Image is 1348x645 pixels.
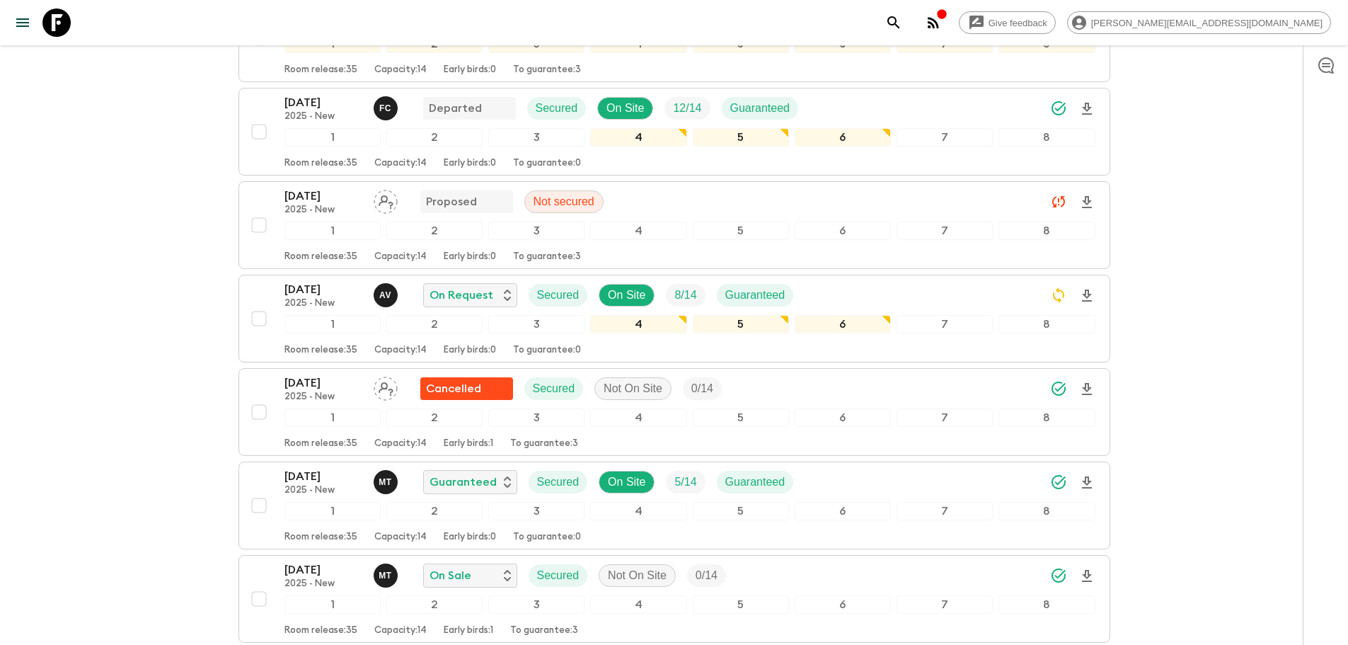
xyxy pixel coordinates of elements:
p: Secured [536,100,578,117]
div: 1 [284,222,381,240]
p: Early birds: 1 [444,625,493,637]
p: Room release: 35 [284,251,357,263]
p: 2025 - New [284,111,362,122]
p: On Site [608,474,645,491]
p: Not On Site [604,380,662,397]
p: 2025 - New [284,205,362,216]
p: Room release: 35 [284,438,357,450]
p: Early birds: 0 [444,64,496,76]
div: 2 [386,409,483,427]
p: A V [379,290,391,301]
a: Give feedback [959,11,1056,34]
p: Guaranteed [730,100,790,117]
span: Andre Van Berg [374,287,401,299]
p: To guarantee: 3 [513,64,581,76]
div: 4 [590,595,686,614]
div: On Site [599,471,655,493]
p: Guaranteed [725,474,785,491]
div: Secured [529,471,588,493]
p: 12 / 14 [673,100,701,117]
div: 4 [590,222,686,240]
p: Cancelled [426,380,481,397]
div: 2 [386,502,483,520]
svg: Download Onboarding [1078,287,1095,304]
p: Guaranteed [725,287,785,304]
p: [DATE] [284,94,362,111]
div: 7 [897,128,993,147]
p: 0 / 14 [691,380,713,397]
div: 2 [386,222,483,240]
p: Room release: 35 [284,345,357,356]
div: 7 [897,222,993,240]
p: Early birds: 0 [444,158,496,169]
p: To guarantee: 0 [513,158,581,169]
div: 5 [693,409,789,427]
div: 3 [488,128,584,147]
p: Proposed [426,193,477,210]
svg: Download Onboarding [1078,474,1095,491]
div: 6 [795,315,891,333]
svg: Synced Successfully [1050,100,1067,117]
button: [DATE]2025 - NewAssign pack leaderFlash Pack cancellationSecuredNot On SiteTrip Fill12345678Room ... [238,368,1110,456]
div: 4 [590,128,686,147]
p: M T [379,476,392,488]
div: Secured [524,377,584,400]
div: Not secured [524,190,604,213]
button: AV [374,283,401,307]
p: Secured [537,567,580,584]
div: Secured [529,564,588,587]
button: search adventures [880,8,908,37]
p: Departed [429,100,482,117]
p: Secured [537,474,580,491]
div: Not On Site [599,564,676,587]
p: Capacity: 14 [374,64,427,76]
div: 3 [488,222,584,240]
p: Capacity: 14 [374,532,427,543]
div: On Site [599,284,655,307]
span: Matheus Tenorio [374,474,401,486]
div: 6 [795,222,891,240]
button: [DATE]2025 - NewAssign pack leaderProposedNot secured12345678Room release:35Capacity:14Early bird... [238,181,1110,269]
p: [DATE] [284,375,362,392]
div: 2 [386,315,483,333]
span: Give feedback [981,18,1055,28]
p: [DATE] [284,281,362,298]
p: Guaranteed [430,474,497,491]
p: To guarantee: 3 [513,251,581,263]
svg: Synced Successfully [1050,474,1067,491]
p: On Sale [430,567,471,584]
button: [DATE]2025 - NewMatheus TenorioGuaranteedSecuredOn SiteTrip FillGuaranteed12345678Room release:35... [238,462,1110,549]
p: Early birds: 1 [444,438,493,450]
p: Not On Site [608,567,667,584]
div: 3 [488,409,584,427]
span: [PERSON_NAME][EMAIL_ADDRESS][DOMAIN_NAME] [1083,18,1330,28]
div: 8 [998,409,1095,427]
div: 6 [795,409,891,427]
p: To guarantee: 3 [510,625,578,637]
span: Assign pack leader [374,194,398,205]
div: 4 [590,315,686,333]
div: 6 [795,502,891,520]
p: 2025 - New [284,298,362,309]
div: 8 [998,595,1095,614]
button: menu [8,8,37,37]
svg: Download Onboarding [1078,381,1095,398]
div: 7 [897,315,993,333]
div: 7 [897,502,993,520]
p: 2025 - New [284,485,362,496]
p: Capacity: 14 [374,625,427,637]
div: 5 [693,502,789,520]
p: Capacity: 14 [374,438,427,450]
div: [PERSON_NAME][EMAIL_ADDRESS][DOMAIN_NAME] [1067,11,1331,34]
div: 5 [693,315,789,333]
div: 5 [693,222,789,240]
p: On Site [606,100,644,117]
div: Secured [529,284,588,307]
div: On Site [597,97,653,120]
svg: Download Onboarding [1078,194,1095,211]
p: Not secured [534,193,594,210]
div: 1 [284,595,381,614]
p: Secured [533,380,575,397]
svg: Download Onboarding [1078,568,1095,585]
svg: Synced Successfully [1050,380,1067,397]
